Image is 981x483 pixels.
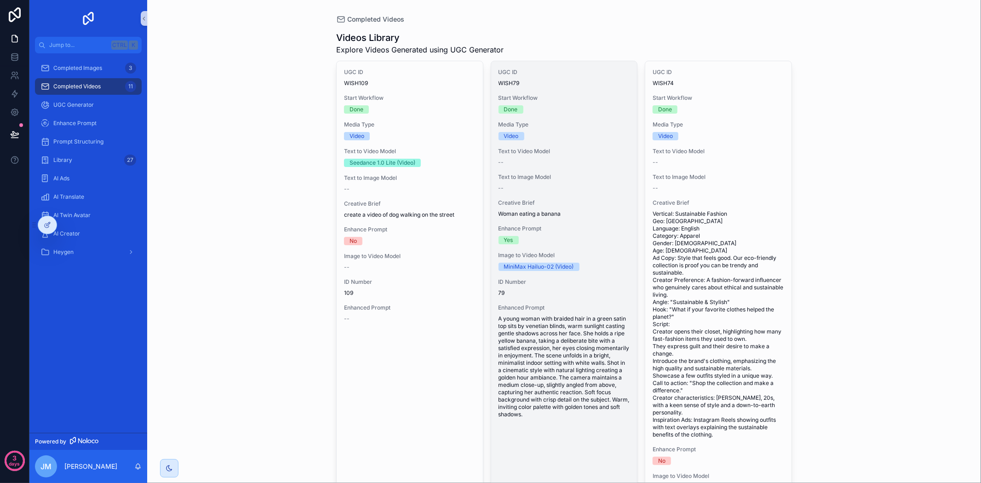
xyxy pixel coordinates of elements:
[653,159,658,166] span: --
[35,244,142,260] a: Heygen
[53,120,97,127] span: Enhance Prompt
[653,80,784,87] span: WISH74
[344,200,476,207] span: Creative Brief
[130,41,137,49] span: K
[499,289,630,297] span: 79
[53,83,101,90] span: Completed Videos
[35,37,142,53] button: Jump to...CtrlK
[350,237,357,245] div: No
[653,210,784,438] span: Vertical: Sustainable Fashion Geo: [GEOGRAPHIC_DATA] Language: English Category: Apparel Gender: ...
[499,225,630,232] span: Enhance Prompt
[53,230,80,237] span: AI Creator
[653,184,658,192] span: --
[12,454,17,463] p: 3
[344,226,476,233] span: Enhance Prompt
[653,446,784,453] span: Enhance Prompt
[344,69,476,76] span: UGC ID
[499,304,630,311] span: Enhanced Prompt
[653,94,784,102] span: Start Workflow
[35,225,142,242] a: AI Creator
[658,105,672,114] div: Done
[40,461,52,472] span: JM
[653,148,784,155] span: Text to Video Model
[499,278,630,286] span: ID Number
[336,44,504,55] span: Explore Videos Generated using UGC Generator
[658,457,665,465] div: No
[35,189,142,205] a: AI Translate
[125,63,136,74] div: 3
[35,438,66,445] span: Powered by
[53,156,72,164] span: Library
[344,304,476,311] span: Enhanced Prompt
[29,433,147,450] a: Powered by
[350,159,415,167] div: Seedance 1.0 Lite (Video)
[344,211,476,218] span: create a video of dog walking on the street
[53,175,69,182] span: AI Ads
[504,105,518,114] div: Done
[35,133,142,150] a: Prompt Structuring
[499,184,504,192] span: --
[111,40,128,50] span: Ctrl
[653,121,784,128] span: Media Type
[35,207,142,224] a: AI Twin Avatar
[504,236,513,244] div: Yes
[344,148,476,155] span: Text to Video Model
[504,132,519,140] div: Video
[35,60,142,76] a: Completed Images3
[344,253,476,260] span: Image to Video Model
[350,132,364,140] div: Video
[53,64,102,72] span: Completed Images
[499,121,630,128] span: Media Type
[499,159,504,166] span: --
[653,199,784,207] span: Creative Brief
[81,11,96,26] img: App logo
[35,170,142,187] a: AI Ads
[499,69,630,76] span: UGC ID
[9,457,20,470] p: days
[124,155,136,166] div: 27
[125,81,136,92] div: 11
[336,15,404,24] a: Completed Videos
[53,248,74,256] span: Heygen
[499,252,630,259] span: Image to Video Model
[350,105,363,114] div: Done
[344,121,476,128] span: Media Type
[658,132,673,140] div: Video
[49,41,108,49] span: Jump to...
[344,289,476,297] span: 109
[29,53,147,272] div: scrollable content
[53,138,103,145] span: Prompt Structuring
[35,152,142,168] a: Library27
[344,185,350,193] span: --
[653,173,784,181] span: Text to Image Model
[653,69,784,76] span: UGC ID
[53,101,94,109] span: UGC Generator
[53,212,91,219] span: AI Twin Avatar
[499,199,630,207] span: Creative Brief
[499,315,630,418] span: A young woman with braided hair in a green satin top sits by venetian blinds, warm sunlight casti...
[344,174,476,182] span: Text to Image Model
[653,472,784,480] span: Image to Video Model
[344,278,476,286] span: ID Number
[499,210,630,218] span: Woman eating a banana
[35,97,142,113] a: UGC Generator
[347,15,404,24] span: Completed Videos
[504,263,574,271] div: MiniMax Hailuo-02 (Video)
[499,94,630,102] span: Start Workflow
[53,193,84,201] span: AI Translate
[499,148,630,155] span: Text to Video Model
[344,264,350,271] span: --
[344,94,476,102] span: Start Workflow
[64,462,117,471] p: [PERSON_NAME]
[35,115,142,132] a: Enhance Prompt
[344,315,350,322] span: --
[344,80,476,87] span: WISH109
[336,31,504,44] h1: Videos Library
[499,80,630,87] span: WISH79
[35,78,142,95] a: Completed Videos11
[499,173,630,181] span: Text to Image Model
